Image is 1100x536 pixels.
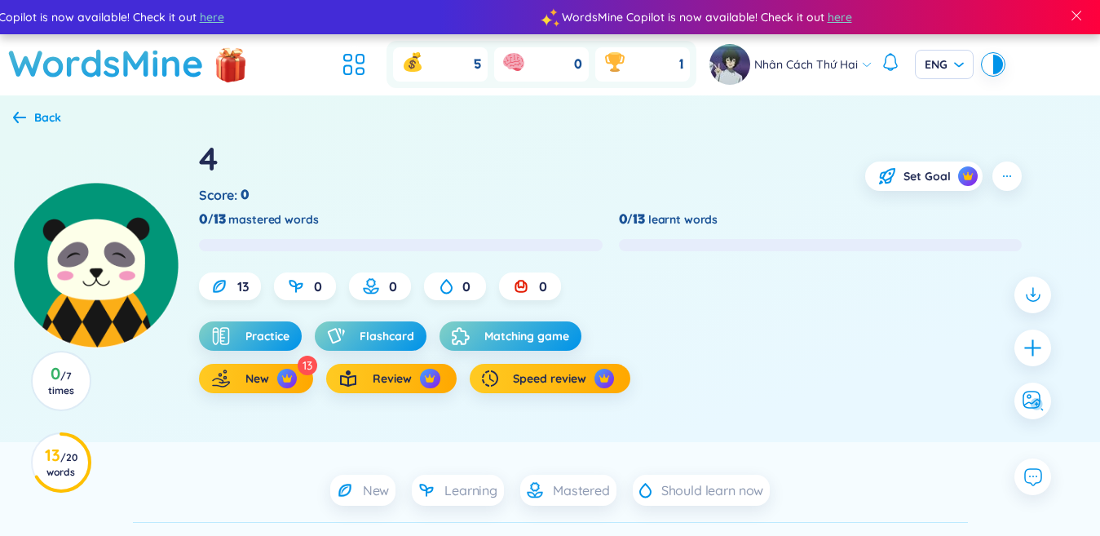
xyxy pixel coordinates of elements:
[42,449,79,478] h3: 13
[661,481,763,499] span: Should learn now
[574,55,582,73] span: 0
[360,328,414,344] span: Flashcard
[679,55,683,73] span: 1
[925,56,964,73] span: ENG
[315,321,426,351] button: Flashcard
[241,186,250,204] span: 0
[245,370,269,387] span: New
[42,367,79,396] h3: 0
[48,370,74,396] span: / 7 times
[474,55,481,73] span: 5
[444,481,497,499] span: Learning
[709,44,750,85] img: avatar
[237,277,250,295] span: 13
[314,277,322,295] span: 0
[8,34,204,92] a: WordsMine
[200,8,224,26] span: here
[13,112,61,126] a: Back
[214,39,247,88] img: flashSalesIcon.a7f4f837.png
[648,210,718,228] span: learnt words
[281,373,293,384] img: crown icon
[34,109,61,126] div: Back
[389,277,397,295] span: 0
[363,481,390,499] span: New
[619,210,645,228] div: 0/13
[828,8,852,26] span: here
[513,370,586,387] span: Speed review
[440,321,581,351] button: Matching game
[553,481,610,499] span: Mastered
[754,55,858,73] span: Nhân Cách Thứ Hai
[46,451,77,478] span: / 20 words
[199,321,302,351] button: Practice
[199,364,313,393] button: Newcrown icon
[424,373,435,384] img: crown icon
[326,364,456,393] button: Reviewcrown icon
[373,370,412,387] span: Review
[228,210,318,228] span: mastered words
[903,168,951,184] span: Set Goal
[962,171,974,182] img: crown icon
[539,277,547,295] span: 0
[470,364,630,393] button: Speed reviewcrown icon
[1023,338,1043,358] span: plus
[462,277,470,295] span: 0
[199,186,253,204] div: Score :
[865,162,983,191] button: Set Goalcrown icon
[709,44,754,85] a: avatar
[199,210,225,228] div: 0/13
[199,136,219,180] div: 4
[484,328,569,344] span: Matching game
[599,373,610,384] img: crown icon
[245,328,289,344] span: Practice
[298,356,317,375] div: 13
